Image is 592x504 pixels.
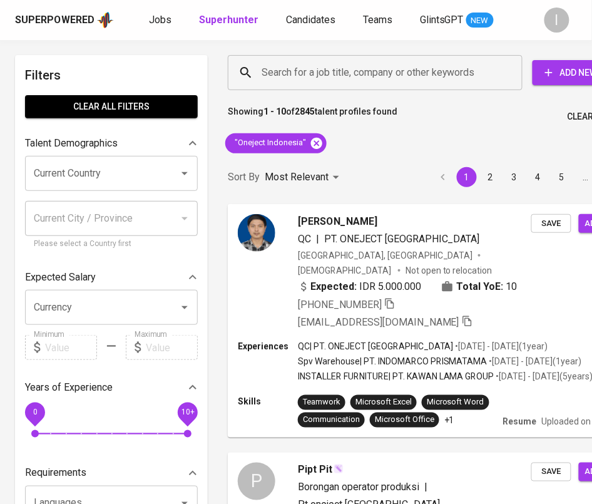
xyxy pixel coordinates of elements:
[34,238,189,250] p: Please select a Country first
[265,170,329,185] p: Most Relevant
[25,461,198,486] div: Requirements
[33,408,37,417] span: 0
[504,167,524,187] button: Go to page 3
[424,480,427,495] span: |
[181,408,194,417] span: 10+
[15,13,94,28] div: Superpowered
[375,414,434,426] div: Microsoft Office
[298,233,311,245] span: QC
[225,137,314,149] span: "Oneject Indonesia"
[25,380,113,395] p: Years of Experience
[238,463,275,500] div: P
[263,106,286,116] b: 1 - 10
[298,299,382,311] span: [PHONE_NUMBER]
[334,464,344,474] img: magic_wand.svg
[355,396,412,408] div: Microsoft Excel
[228,105,397,128] p: Showing of talent profiles found
[481,167,501,187] button: Go to page 2
[552,167,572,187] button: Go to page 5
[298,481,419,493] span: Borongan operator produksi
[35,99,188,115] span: Clear All filters
[324,233,480,245] span: PT. ONEJECT [GEOGRAPHIC_DATA]
[298,279,421,294] div: IDR 5.000.000
[538,217,565,231] span: Save
[238,340,298,352] p: Experiences
[363,13,395,28] a: Teams
[420,13,494,28] a: GlintsGPT NEW
[420,14,464,26] span: GlintsGPT
[45,335,97,360] input: Value
[298,340,454,352] p: QC | PT. ONEJECT [GEOGRAPHIC_DATA]
[25,136,118,151] p: Talent Demographics
[149,14,171,26] span: Jobs
[538,465,565,480] span: Save
[298,214,377,229] span: [PERSON_NAME]
[506,279,518,294] span: 10
[286,13,338,28] a: Candidates
[238,395,298,408] p: Skills
[454,340,548,352] p: • [DATE] - [DATE] ( 1 year )
[457,279,504,294] b: Total YoE:
[15,11,114,29] a: Superpoweredapp logo
[25,95,198,118] button: Clear All filters
[199,13,261,28] a: Superhunter
[199,14,258,26] b: Superhunter
[503,415,537,428] p: Resume
[316,232,319,247] span: |
[531,214,571,234] button: Save
[427,396,484,408] div: Microsoft Word
[228,170,260,185] p: Sort By
[298,370,494,383] p: INSTALLER FURNITURE | PT. KAWAN LAMA GROUP
[466,14,494,27] span: NEW
[225,133,327,153] div: "Oneject Indonesia"
[298,355,487,368] p: Spv Warehouse | PT. INDOMARCO PRISMATAMA
[176,165,193,182] button: Open
[295,106,315,116] b: 2845
[298,316,459,328] span: [EMAIL_ADDRESS][DOMAIN_NAME]
[176,299,193,316] button: Open
[25,65,198,85] h6: Filters
[544,8,569,33] div: I
[444,414,454,426] p: +1
[25,131,198,156] div: Talent Demographics
[528,167,548,187] button: Go to page 4
[146,335,198,360] input: Value
[97,11,114,29] img: app logo
[25,466,86,481] p: Requirements
[406,264,492,277] p: Not open to relocation
[457,167,477,187] button: page 1
[25,270,96,285] p: Expected Salary
[286,14,335,26] span: Candidates
[298,264,393,277] span: [DEMOGRAPHIC_DATA]
[25,265,198,290] div: Expected Salary
[298,249,473,262] div: [GEOGRAPHIC_DATA], [GEOGRAPHIC_DATA]
[303,396,340,408] div: Teamwork
[238,214,275,252] img: 96f5f80e23e3ceee887d2ae3de6ea3e8.jpg
[149,13,174,28] a: Jobs
[303,414,360,426] div: Communication
[487,355,582,368] p: • [DATE] - [DATE] ( 1 year )
[363,14,392,26] span: Teams
[310,279,357,294] b: Expected:
[298,463,332,478] span: Pipt Pit
[25,375,198,400] div: Years of Experience
[265,166,344,189] div: Most Relevant
[531,463,571,482] button: Save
